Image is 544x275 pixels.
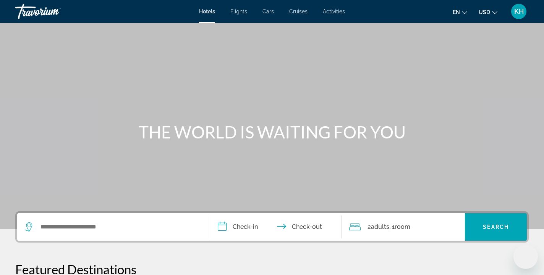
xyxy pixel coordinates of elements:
[342,213,465,241] button: Travelers: 2 adults, 0 children
[289,8,308,14] a: Cruises
[483,224,509,230] span: Search
[371,223,389,230] span: Adults
[514,8,524,15] span: KH
[129,122,415,142] h1: THE WORLD IS WAITING FOR YOU
[513,244,538,269] iframe: Button to launch messaging window
[389,222,410,232] span: , 1
[210,213,342,241] button: Check in and out dates
[453,6,467,18] button: Change language
[453,9,460,15] span: en
[479,9,490,15] span: USD
[368,222,389,232] span: 2
[479,6,497,18] button: Change currency
[509,3,529,19] button: User Menu
[199,8,215,14] a: Hotels
[465,213,527,241] button: Search
[230,8,247,14] a: Flights
[323,8,345,14] a: Activities
[17,213,527,241] div: Search widget
[15,2,92,21] a: Travorium
[262,8,274,14] a: Cars
[395,223,410,230] span: Room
